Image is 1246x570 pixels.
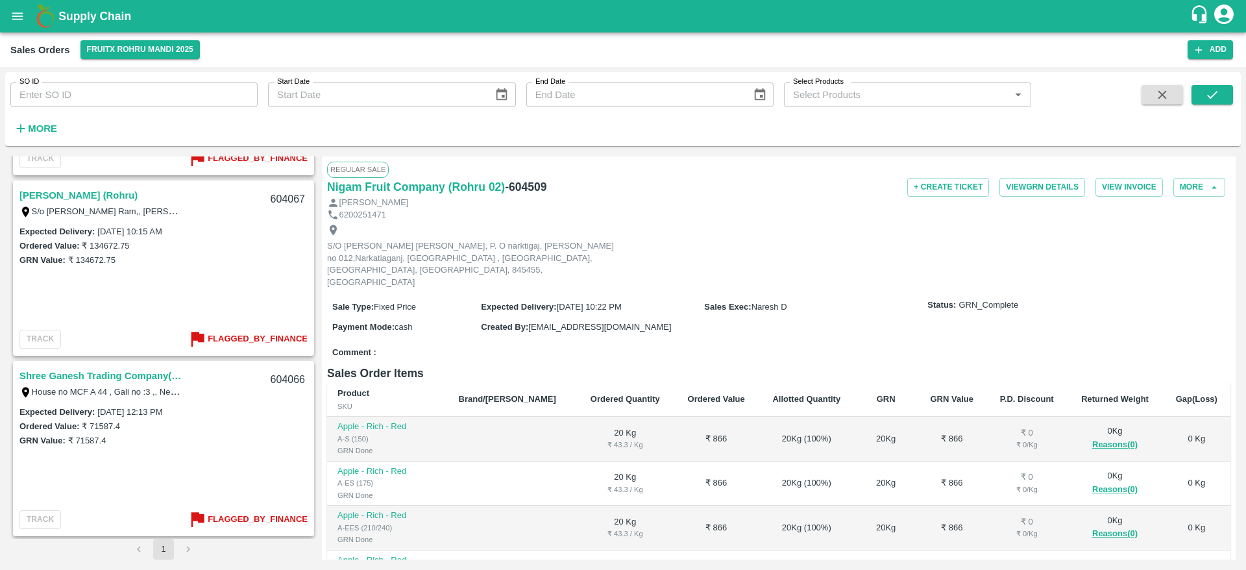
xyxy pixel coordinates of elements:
label: Payment Mode : [332,322,395,332]
div: 20 Kg [865,433,907,445]
strong: More [28,123,57,134]
label: Expected Delivery : [19,407,95,417]
label: Created By : [481,322,528,332]
button: ViewGRN Details [999,178,1085,197]
p: Apple - Rich - Red [337,510,438,522]
input: Select Products [788,86,1006,103]
nav: pagination navigation [127,539,201,560]
td: 0 Kg [1163,506,1230,551]
button: Flagged_By_Finance [187,328,308,350]
b: Product [337,388,369,398]
div: 0 Kg [1078,425,1153,452]
a: Supply Chain [58,7,1190,25]
label: Ordered Value: [19,421,79,431]
span: Regular Sale [327,162,389,177]
b: P.D. Discount [1000,394,1054,404]
div: 604066 [263,365,313,395]
div: account of current user [1212,3,1236,30]
input: End Date [526,82,742,107]
div: 20 Kg ( 100 %) [769,433,844,445]
div: customer-support [1190,5,1212,28]
td: ₹ 866 [917,417,986,462]
img: logo [32,3,58,29]
h6: - 604509 [505,178,546,196]
label: Sales Exec : [704,302,751,312]
p: Apple - Rich - Red [337,554,438,567]
td: ₹ 866 [674,506,759,551]
div: 20 Kg ( 100 %) [769,522,844,534]
button: More [1173,178,1225,197]
div: ₹ 0 / Kg [997,484,1057,495]
button: Flagged_By_Finance [187,509,308,530]
b: Flagged_By_Finance [208,332,308,347]
label: GRN Value: [19,436,66,445]
p: 6200251471 [339,209,386,221]
label: Sale Type : [332,302,374,312]
div: ₹ 43.3 / Kg [587,528,664,539]
button: View Invoice [1095,178,1163,197]
div: ₹ 0 / Kg [997,528,1057,539]
a: Shree Ganesh Trading Company(SM) [19,367,182,384]
span: Naresh D [751,302,787,312]
button: Add [1188,40,1233,59]
button: Flagged_By_Finance [187,148,308,169]
label: ₹ 134672.75 [82,241,129,251]
td: ₹ 866 [917,462,986,506]
td: ₹ 866 [674,417,759,462]
td: 0 Kg [1163,462,1230,506]
div: ₹ 43.3 / Kg [587,484,664,495]
td: 0 Kg [1163,417,1230,462]
td: ₹ 866 [674,462,759,506]
td: ₹ 866 [917,506,986,551]
b: Brand/[PERSON_NAME] [459,394,556,404]
label: SO ID [19,77,39,87]
div: Sales Orders [10,42,70,58]
td: 20 Kg [576,417,674,462]
div: ₹ 0 [997,516,1057,528]
b: GRN [877,394,896,404]
div: A-EES (210/240) [337,522,438,534]
div: ₹ 0 [997,471,1057,484]
td: 20 Kg [576,462,674,506]
label: Expected Delivery : [19,227,95,236]
b: Ordered Quantity [591,394,660,404]
span: GRN_Complete [959,299,1018,312]
button: Choose date [748,82,772,107]
button: More [10,118,60,140]
div: GRN Done [337,489,438,501]
input: Enter SO ID [10,82,258,107]
span: cash [395,322,412,332]
p: Apple - Rich - Red [337,421,438,433]
div: ₹ 0 / Kg [997,439,1057,451]
button: Open [1010,86,1027,103]
button: open drawer [3,1,32,31]
div: GRN Done [337,534,438,545]
a: Nigam Fruit Company (Rohru 02) [327,178,505,196]
button: + Create Ticket [907,178,989,197]
b: Gap(Loss) [1176,394,1217,404]
button: Reasons(0) [1078,527,1153,541]
label: ₹ 71587.4 [68,436,106,445]
div: 20 Kg [865,522,907,534]
div: 0 Kg [1078,470,1153,497]
p: [PERSON_NAME] [339,197,409,209]
label: ₹ 134672.75 [68,255,116,265]
div: A-S (150) [337,433,438,445]
label: Expected Delivery : [481,302,556,312]
label: Status: [927,299,956,312]
label: [DATE] 12:13 PM [97,407,162,417]
span: [DATE] 10:22 PM [557,302,622,312]
label: Comment : [332,347,376,359]
div: 20 Kg [865,477,907,489]
button: Reasons(0) [1078,438,1153,452]
h6: Sales Order Items [327,364,1230,382]
b: Flagged_By_Finance [208,151,308,166]
label: End Date [535,77,565,87]
span: [EMAIL_ADDRESS][DOMAIN_NAME] [528,322,671,332]
span: Fixed Price [374,302,416,312]
label: ₹ 71587.4 [82,421,120,431]
b: Flagged_By_Finance [208,512,308,527]
b: Ordered Value [688,394,745,404]
td: 20 Kg [576,506,674,551]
